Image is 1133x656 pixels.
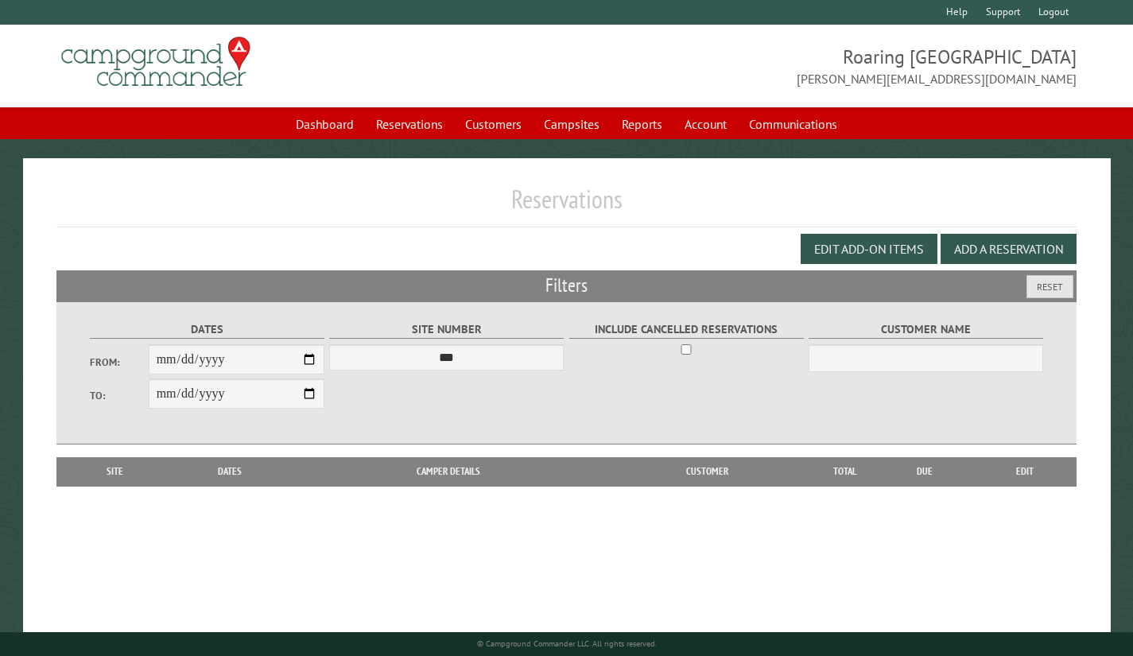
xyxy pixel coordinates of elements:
[569,320,804,339] label: Include Cancelled Reservations
[801,234,937,264] button: Edit Add-on Items
[64,457,165,486] th: Site
[296,457,601,486] th: Camper Details
[813,457,876,486] th: Total
[675,109,736,139] a: Account
[876,457,972,486] th: Due
[941,234,1077,264] button: Add a Reservation
[612,109,672,139] a: Reports
[329,320,564,339] label: Site Number
[165,457,296,486] th: Dates
[809,320,1043,339] label: Customer Name
[56,270,1077,301] h2: Filters
[286,109,363,139] a: Dashboard
[973,457,1077,486] th: Edit
[56,31,255,93] img: Campground Commander
[56,184,1077,227] h1: Reservations
[739,109,847,139] a: Communications
[477,639,657,649] small: © Campground Commander LLC. All rights reserved.
[601,457,813,486] th: Customer
[456,109,531,139] a: Customers
[1026,275,1073,298] button: Reset
[90,320,324,339] label: Dates
[90,355,149,370] label: From:
[534,109,609,139] a: Campsites
[367,109,452,139] a: Reservations
[567,44,1077,88] span: Roaring [GEOGRAPHIC_DATA] [PERSON_NAME][EMAIL_ADDRESS][DOMAIN_NAME]
[90,388,149,403] label: To:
